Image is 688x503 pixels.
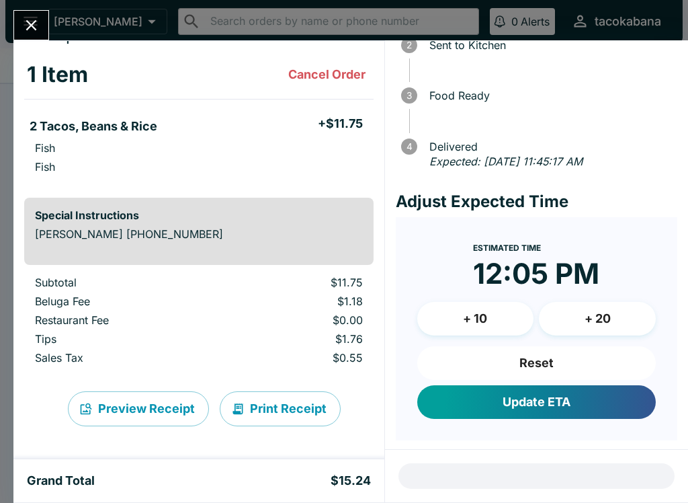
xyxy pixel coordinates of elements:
[429,155,583,168] em: Expected: [DATE] 11:45:17 AM
[35,295,216,308] p: Beluga Fee
[331,473,371,489] h5: $15.24
[396,192,677,212] h4: Adjust Expected Time
[423,89,677,102] span: Food Ready
[238,295,363,308] p: $1.18
[30,118,157,134] h5: 2 Tacos, Beans & Rice
[35,351,216,364] p: Sales Tax
[283,61,371,88] button: Cancel Order
[473,256,599,291] time: 12:05 PM
[318,116,363,132] h5: + $11.75
[35,208,363,222] h6: Special Instructions
[35,160,55,173] p: Fish
[423,39,677,51] span: Sent to Kitchen
[423,141,677,153] span: Delivered
[68,391,209,426] button: Preview Receipt
[238,313,363,327] p: $0.00
[35,141,55,155] p: Fish
[473,243,541,253] span: Estimated Time
[14,11,48,40] button: Close
[238,351,363,364] p: $0.55
[35,276,216,289] p: Subtotal
[27,61,88,88] h3: 1 Item
[27,473,95,489] h5: Grand Total
[35,227,363,241] p: [PERSON_NAME] [PHONE_NUMBER]
[406,40,412,50] text: 2
[24,50,374,187] table: orders table
[406,90,412,101] text: 3
[35,332,216,346] p: Tips
[539,302,656,336] button: + 20
[35,313,216,327] p: Restaurant Fee
[417,385,656,419] button: Update ETA
[417,302,534,336] button: + 10
[238,276,363,289] p: $11.75
[220,391,341,426] button: Print Receipt
[417,346,656,380] button: Reset
[406,141,412,152] text: 4
[24,276,374,370] table: orders table
[238,332,363,346] p: $1.76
